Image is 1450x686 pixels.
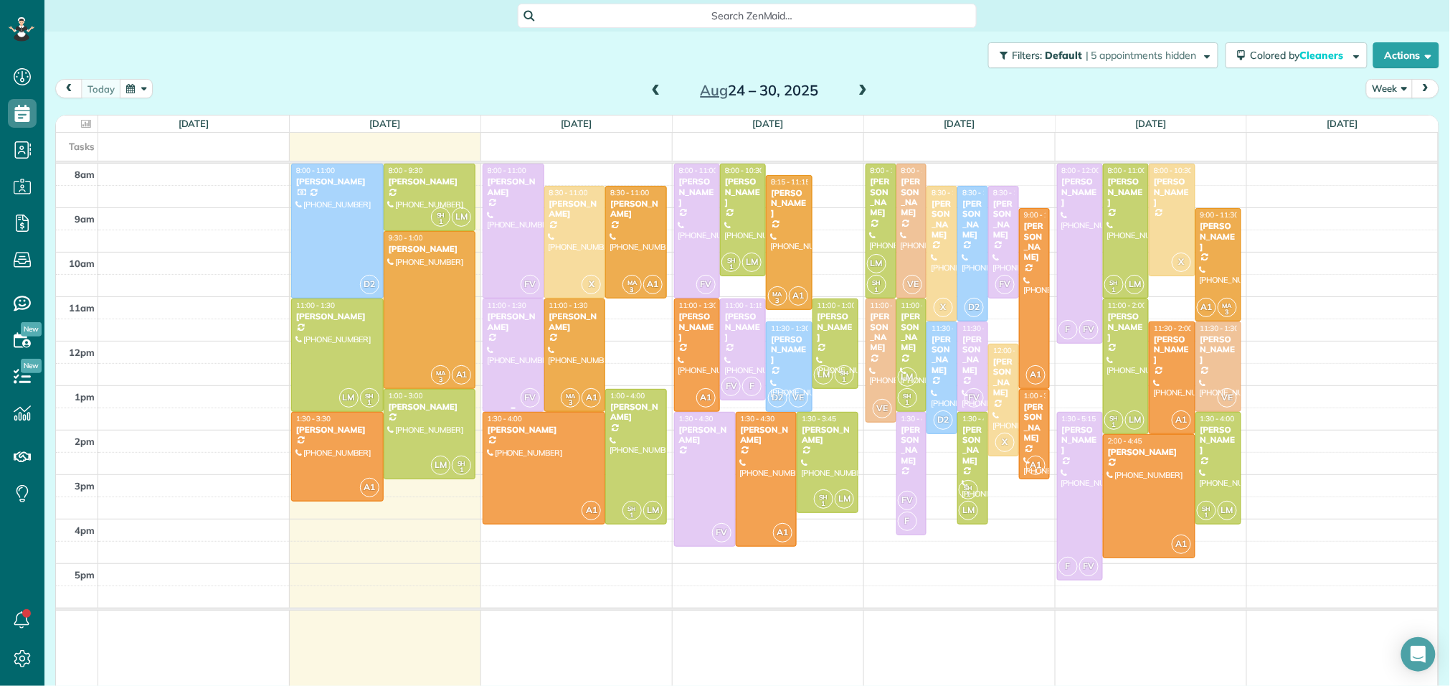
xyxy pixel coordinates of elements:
small: 1 [899,396,916,410]
span: 8:30 - 11:00 [549,188,588,197]
span: FV [995,275,1015,294]
span: A1 [1172,535,1191,554]
button: next [1412,79,1439,98]
span: 11:00 - 2:00 [1108,301,1147,310]
span: A1 [582,388,601,408]
button: Actions [1373,42,1439,68]
small: 3 [432,373,450,387]
div: [PERSON_NAME] [901,425,923,466]
span: 11:30 - 2:00 [1154,324,1193,333]
span: 10am [69,258,95,269]
span: LM [959,501,978,520]
div: [PERSON_NAME] [801,425,854,446]
span: X [582,275,601,294]
span: 8:30 - 11:30 [932,188,970,197]
span: 12:00 - 2:30 [993,346,1032,355]
span: SH [437,211,445,219]
span: LM [1218,501,1237,520]
span: 1:30 - 4:00 [962,414,997,423]
a: [DATE] [753,118,784,129]
span: LM [742,253,762,272]
span: A1 [1026,365,1046,385]
span: 1:30 - 5:15 [1062,414,1096,423]
a: [DATE] [179,118,209,129]
span: 11:00 - 1:30 [901,301,940,310]
span: 5pm [75,569,95,581]
div: [PERSON_NAME] [549,199,602,220]
span: LM [1125,275,1145,294]
span: 1:00 - 4:00 [610,391,645,400]
span: SH [365,392,374,400]
a: [DATE] [370,118,401,129]
span: Filters: [1012,49,1042,62]
span: VE [789,388,808,408]
span: MA [627,278,637,286]
span: 1:30 - 4:15 [901,414,936,423]
div: [PERSON_NAME] [817,311,854,342]
span: 11:30 - 1:30 [771,324,810,333]
small: 1 [623,509,641,522]
div: [PERSON_NAME] [487,311,540,332]
div: [PERSON_NAME] [295,425,379,435]
div: [PERSON_NAME] [1107,311,1145,342]
div: [PERSON_NAME] [678,177,716,207]
div: [PERSON_NAME] [678,425,731,446]
span: SH [628,504,637,512]
span: X [934,298,953,317]
span: New [21,322,42,337]
span: D2 [768,388,787,408]
span: SH [820,493,828,501]
span: 8:00 - 10:30 [1154,166,1193,175]
div: [PERSON_NAME] [901,177,923,218]
small: 3 [623,283,641,297]
span: LM [898,367,917,387]
div: [PERSON_NAME] [740,425,793,446]
span: SH [1202,504,1210,512]
small: 1 [959,488,977,502]
span: FV [898,491,917,510]
div: [PERSON_NAME] [610,402,663,423]
span: LM [643,501,663,520]
div: [PERSON_NAME] [1200,425,1237,456]
span: 8:00 - 11:00 [901,166,940,175]
div: [PERSON_NAME] [549,311,602,332]
span: | 5 appointments hidden [1086,49,1197,62]
span: 8:30 - 11:00 [610,188,649,197]
span: 11:00 - 1:30 [549,301,588,310]
div: [PERSON_NAME] [931,199,953,240]
span: FV [965,388,984,408]
button: today [81,79,121,98]
div: [PERSON_NAME] [770,334,807,365]
span: SH [727,256,736,264]
span: X [995,433,1015,452]
span: F [898,512,917,531]
div: [PERSON_NAME] [610,199,663,220]
span: 1:30 - 4:30 [679,414,714,423]
span: A1 [582,501,601,520]
span: 8am [75,169,95,180]
small: 1 [835,373,853,387]
span: 1:00 - 3:00 [1024,391,1058,400]
div: [PERSON_NAME] [295,311,379,321]
small: 3 [769,294,787,308]
a: [DATE] [1327,118,1358,129]
span: 11:00 - 1:30 [488,301,526,310]
span: 2:00 - 4:45 [1108,436,1142,446]
span: SH [840,369,849,377]
div: [PERSON_NAME] [1153,177,1190,207]
span: 11:00 - 1:00 [818,301,856,310]
span: 8:00 - 11:00 [871,166,909,175]
span: MA [436,369,445,377]
span: 8:30 - 11:00 [993,188,1032,197]
span: LM [431,456,450,475]
span: A1 [360,478,379,497]
span: LM [867,254,886,273]
a: Filters: Default | 5 appointments hidden [981,42,1218,68]
span: 3pm [75,480,95,492]
span: 11:30 - 2:00 [932,324,970,333]
span: SH [872,278,881,286]
span: 8:00 - 11:00 [1108,166,1147,175]
span: 9:00 - 11:30 [1200,210,1239,220]
div: [PERSON_NAME] [1023,221,1046,263]
span: Cleaners [1300,49,1346,62]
